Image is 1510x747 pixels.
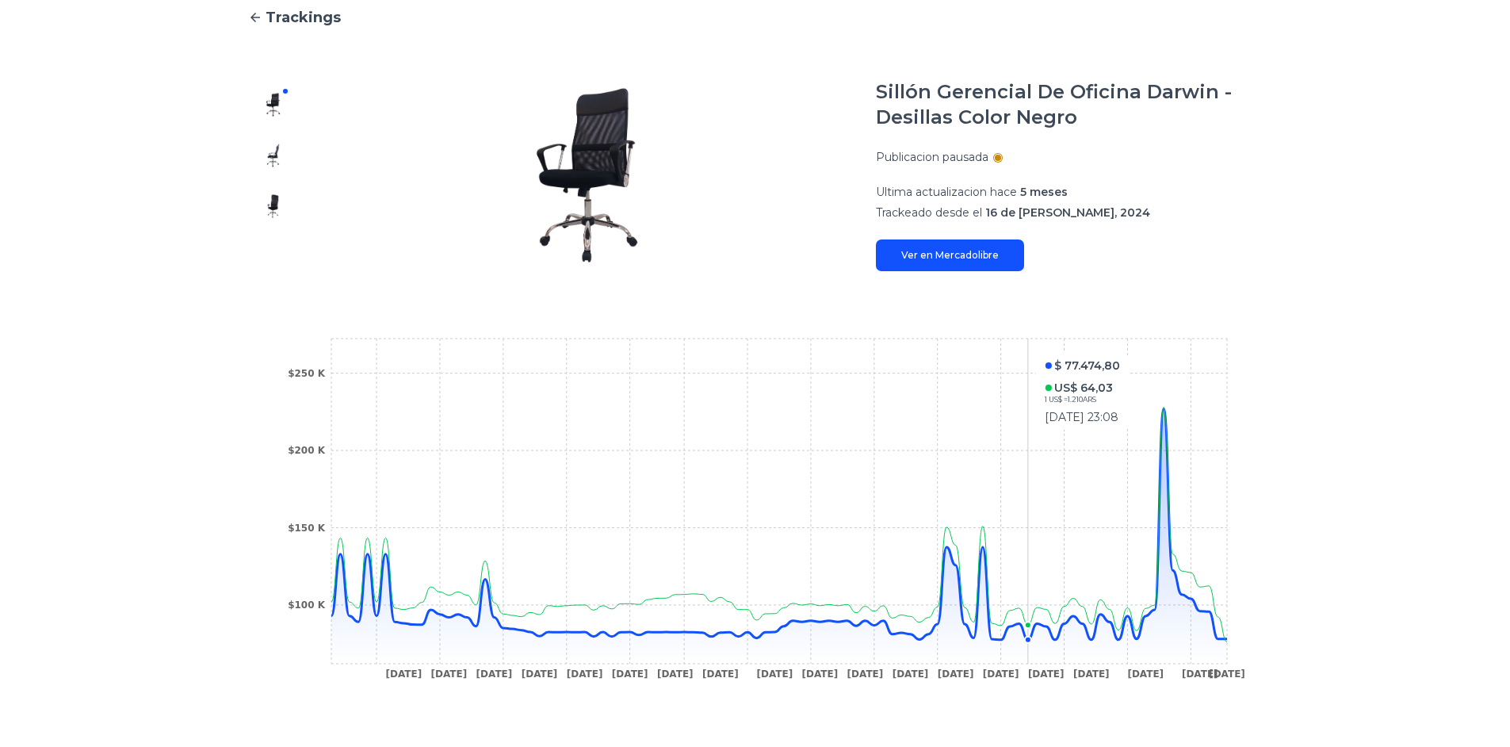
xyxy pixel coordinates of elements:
[876,149,988,165] p: Publicacion pausada
[261,92,286,117] img: Sillón Gerencial De Oficina Darwin - Desillas Color Negro
[701,668,738,680] tspan: [DATE]
[1181,668,1218,680] tspan: [DATE]
[331,79,844,271] img: Sillón Gerencial De Oficina Darwin - Desillas Color Negro
[611,668,648,680] tspan: [DATE]
[1072,668,1109,680] tspan: [DATE]
[656,668,693,680] tspan: [DATE]
[1027,668,1064,680] tspan: [DATE]
[1020,185,1068,199] span: 5 meses
[982,668,1019,680] tspan: [DATE]
[266,6,341,29] span: Trackings
[248,6,1263,29] a: Trackings
[985,205,1150,220] span: 16 de [PERSON_NAME], 2024
[876,79,1263,130] h1: Sillón Gerencial De Oficina Darwin - Desillas Color Negro
[288,523,326,534] tspan: $150 K
[261,143,286,168] img: Sillón Gerencial De Oficina Darwin - Desillas Color Negro
[876,239,1024,271] a: Ver en Mercadolibre
[876,185,1017,199] span: Ultima actualizacion hace
[937,668,973,680] tspan: [DATE]
[756,668,793,680] tspan: [DATE]
[1209,668,1245,680] tspan: [DATE]
[476,668,512,680] tspan: [DATE]
[892,668,928,680] tspan: [DATE]
[385,668,422,680] tspan: [DATE]
[801,668,838,680] tspan: [DATE]
[288,368,326,379] tspan: $250 K
[288,445,326,456] tspan: $200 K
[288,600,326,611] tspan: $100 K
[876,205,982,220] span: Trackeado desde el
[847,668,883,680] tspan: [DATE]
[521,668,557,680] tspan: [DATE]
[261,193,286,219] img: Sillón Gerencial De Oficina Darwin - Desillas Color Negro
[1127,668,1164,680] tspan: [DATE]
[430,668,467,680] tspan: [DATE]
[566,668,602,680] tspan: [DATE]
